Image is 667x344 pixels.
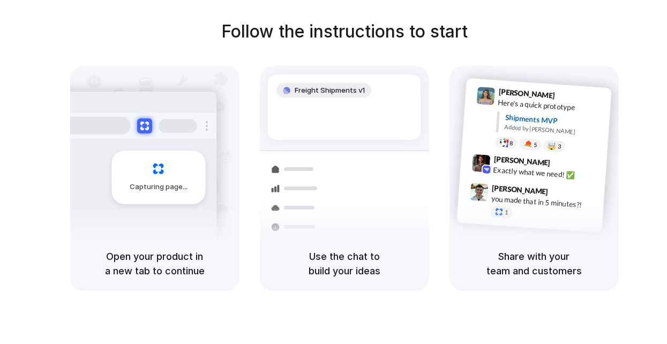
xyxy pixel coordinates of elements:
div: Here's a quick prototype [497,97,604,115]
h5: Open your product in a new tab to continue [83,249,227,278]
span: 9:41 AM [558,91,580,104]
span: [PERSON_NAME] [491,182,548,197]
div: you made that in 5 minutes?! [491,193,598,211]
span: Freight Shipments v1 [295,85,365,96]
h5: Share with your team and customers [462,249,606,278]
div: Added by [PERSON_NAME] [504,123,603,138]
span: 9:47 AM [551,187,573,200]
h1: Follow the instructions to start [221,19,468,44]
span: [PERSON_NAME] [498,86,555,101]
span: 8 [509,140,513,146]
span: 3 [557,144,561,149]
div: Exactly what we need! ✅ [493,164,600,182]
span: 5 [533,142,537,148]
span: 9:42 AM [553,158,575,171]
h5: Use the chat to build your ideas [273,249,416,278]
div: Shipments MVP [505,112,604,130]
span: Capturing page [130,182,189,192]
div: 🤯 [547,142,556,150]
span: 1 [504,210,508,215]
span: [PERSON_NAME] [493,153,550,169]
